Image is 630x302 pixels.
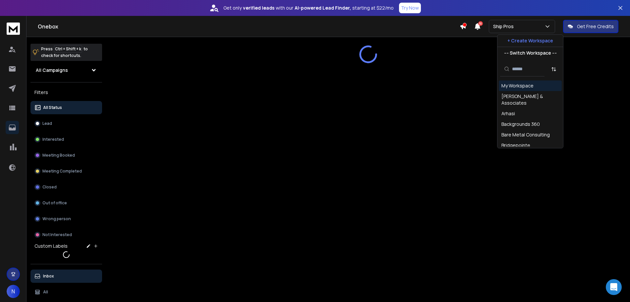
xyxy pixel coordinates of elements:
[577,23,614,30] p: Get Free Credits
[42,137,64,142] p: Interested
[295,5,351,11] strong: AI-powered Lead Finder,
[547,63,560,76] button: Sort by Sort A-Z
[30,88,102,97] h3: Filters
[43,274,54,279] p: Inbox
[30,165,102,178] button: Meeting Completed
[36,67,68,74] h1: All Campaigns
[501,82,534,89] div: My Workspace
[478,21,483,26] span: 10
[493,23,516,30] p: Ship Pros
[7,23,20,35] img: logo
[30,133,102,146] button: Interested
[7,285,20,298] button: N
[501,110,515,117] div: Arhasi
[497,35,563,47] button: + Create Workspace
[30,212,102,226] button: Wrong person
[501,131,550,138] div: Bare Metal Consulting
[501,93,559,106] div: [PERSON_NAME] & Associates
[30,270,102,283] button: Inbox
[42,153,75,158] p: Meeting Booked
[30,180,102,194] button: Closed
[30,117,102,130] button: Lead
[30,64,102,77] button: All Campaigns
[42,200,67,206] p: Out of office
[501,121,540,127] div: Backgrounds 360
[43,289,48,295] p: All
[30,285,102,299] button: All
[34,243,68,249] h3: Custom Labels
[42,232,72,237] p: Not Interested
[54,45,82,53] span: Ctrl + Shift + k
[401,5,419,11] p: Try Now
[399,3,421,13] button: Try Now
[243,5,274,11] strong: verified leads
[43,105,62,110] p: All Status
[507,37,553,44] p: + Create Workspace
[606,279,622,295] div: Open Intercom Messenger
[504,50,557,56] p: --- Switch Workspace ---
[42,121,52,126] p: Lead
[501,142,559,155] div: Bridgepointe Technologies
[42,169,82,174] p: Meeting Completed
[223,5,394,11] p: Get only with our starting at $22/mo
[30,149,102,162] button: Meeting Booked
[30,101,102,114] button: All Status
[38,23,460,30] h1: Onebox
[30,228,102,241] button: Not Interested
[30,196,102,210] button: Out of office
[563,20,618,33] button: Get Free Credits
[41,46,88,59] p: Press to check for shortcuts.
[42,216,71,222] p: Wrong person
[42,184,57,190] p: Closed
